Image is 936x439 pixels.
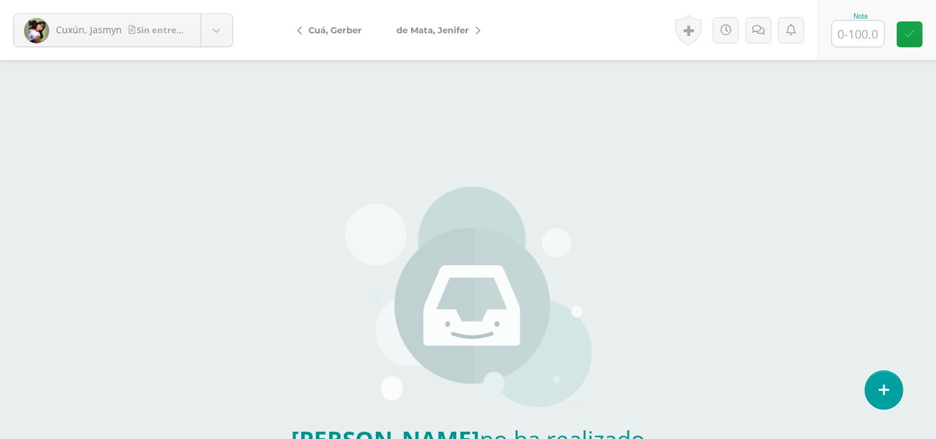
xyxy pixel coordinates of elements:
span: de Mata, Jenifer [396,25,469,35]
span: Cuá, Gerber [308,25,362,35]
a: Cuxún, JasmynSin entrega [14,14,233,47]
img: stages.png [345,187,592,413]
a: Cuá, Gerber [286,14,379,46]
input: 0-100.0 [832,21,884,47]
span: Cuxún, Jasmyn [56,23,122,36]
span: Sin entrega [129,24,187,36]
img: 6a6e9ba10a745c4e9ff8d9f4696fb808.png [24,18,49,43]
div: Nota [831,13,890,20]
a: de Mata, Jenifer [379,14,491,46]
